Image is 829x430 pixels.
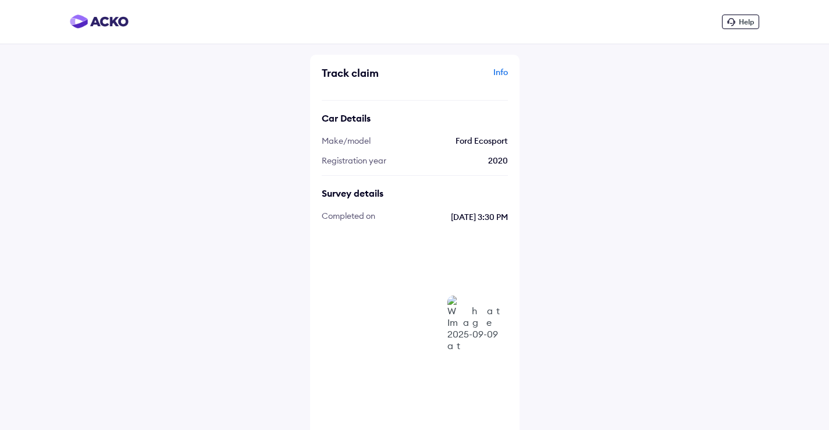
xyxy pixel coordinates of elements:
span: Make/model [322,136,371,146]
div: Info [418,66,508,88]
img: WhatsApp Image 2025-09-09 at 6.18.40 PM.jpeg [385,233,443,291]
span: [DATE] 3:30 PM [387,211,508,223]
span: Ford Ecosport [456,136,508,146]
img: WhatsApp Image 2025-09-09 at 6.19.17 PM.jpeg [447,296,506,354]
img: WhatsApp Image 2025-09-09 at 6.21.00 PM.jpeg [322,233,380,291]
img: WhatsApp Image 2025-09-09 at 6.19.04 PM.jpeg [447,233,506,291]
img: WhatsApp Image 2025-09-09 at 6.19.50 PM.jpeg [447,358,506,417]
span: Help [739,17,754,26]
img: WhatsApp Image 2025-09-09 at 6.19.21 PM.jpeg [322,358,380,417]
div: Car Details [322,112,508,124]
img: WhatsApp Image 2025-09-09 at 6.19.08 PM.jpeg [322,296,380,354]
img: WhatsApp Image 2025-09-09 at 6.19.46 PM.jpeg [385,358,443,417]
span: Registration year [322,155,386,166]
img: horizontal-gradient.png [70,15,129,29]
img: WhatsApp Image 2025-09-09 at 6.19.11 PM.jpeg [385,296,443,354]
span: completed On [322,211,375,223]
div: Track claim [322,66,412,80]
div: Survey details [322,187,508,199]
span: 2020 [488,155,508,166]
